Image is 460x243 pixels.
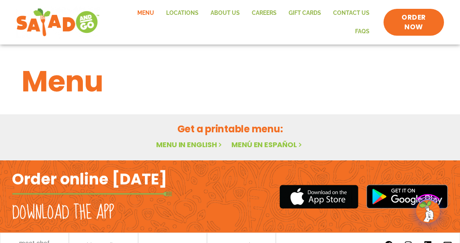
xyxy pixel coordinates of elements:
[131,4,160,22] a: Menu
[349,22,376,41] a: FAQs
[366,184,448,209] img: google_play
[392,13,436,32] span: ORDER NOW
[12,169,167,189] h2: Order online [DATE]
[22,60,439,103] h1: Menu
[12,192,172,196] img: fork
[283,4,327,22] a: GIFT CARDS
[108,4,376,40] nav: Menu
[231,140,303,150] a: Menú en español
[327,4,376,22] a: Contact Us
[16,6,100,38] img: new-SAG-logo-768×292
[279,184,358,210] img: appstore
[160,4,205,22] a: Locations
[384,9,444,36] a: ORDER NOW
[12,202,114,224] h2: Download the app
[205,4,246,22] a: About Us
[246,4,283,22] a: Careers
[22,122,439,136] h2: Get a printable menu:
[156,140,223,150] a: Menu in English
